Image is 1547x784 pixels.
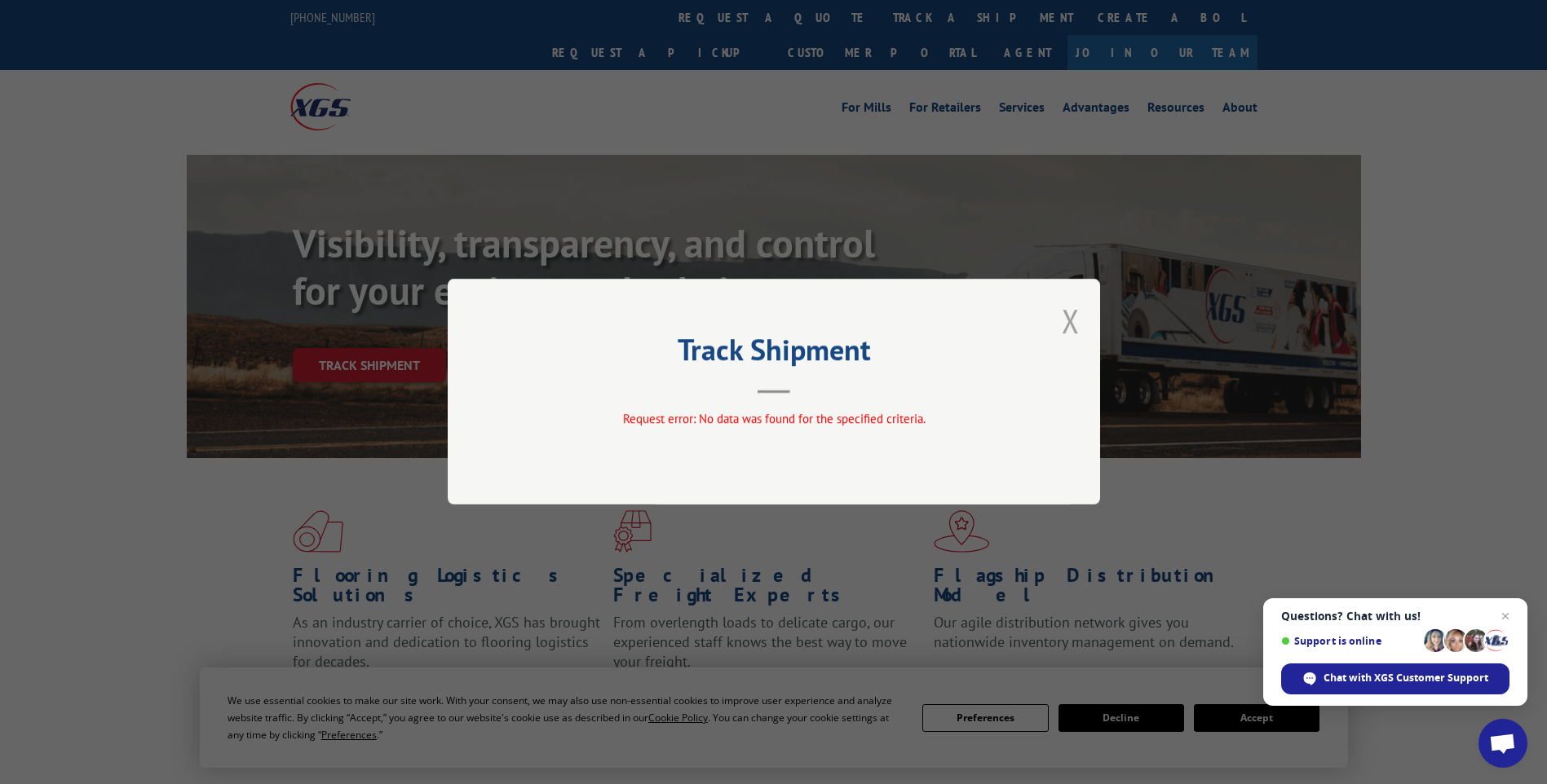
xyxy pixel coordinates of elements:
[1478,719,1527,768] div: Open chat
[1281,635,1418,647] span: Support is online
[1062,299,1080,342] button: Close modal
[1496,606,1515,626] span: Close chat
[1281,663,1509,694] div: Chat with XGS Customer Support
[1324,671,1488,685] span: Chat with XGS Customer Support
[622,412,925,427] span: Request error: No data was found for the specified criteria.
[1281,610,1509,623] span: Questions? Chat with us!
[529,338,1019,369] h2: Track Shipment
